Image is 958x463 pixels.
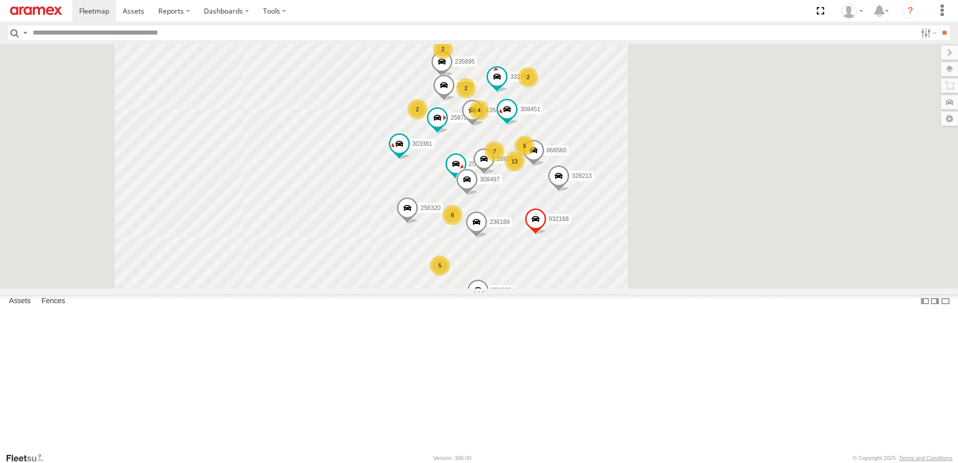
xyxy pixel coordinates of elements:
div: 4 [469,100,489,120]
label: Search Query [21,26,29,40]
label: Assets [4,294,36,308]
span: 259306 [469,160,489,167]
div: 6 [442,205,462,225]
div: 13 [505,151,525,171]
span: 308451 [520,106,540,113]
i: ? [902,3,918,19]
span: 258781 [450,115,470,122]
span: 135090 [486,107,506,114]
div: 5 [430,256,450,276]
span: 303381 [412,140,432,147]
a: Terms and Conditions [899,455,952,461]
span: 235895 [455,58,475,65]
span: 236189 [490,218,510,225]
label: Fences [37,294,70,308]
label: Dock Summary Table to the Left [920,294,930,309]
span: 308497 [480,176,500,183]
span: 328213 [572,173,592,180]
div: 2 [518,67,538,87]
span: 868560 [547,147,567,154]
label: Hide Summary Table [940,294,950,309]
span: 261268 [491,287,511,294]
img: aramex-logo.svg [10,7,62,15]
div: 2 [407,99,427,119]
div: Mohammed Fahim [838,4,867,19]
label: Map Settings [941,112,958,126]
a: Visit our Website [6,453,52,463]
div: © Copyright 2025 - [853,455,952,461]
label: Search Filter Options [917,26,938,40]
div: 5 [515,136,535,156]
div: 2 [456,78,476,98]
label: Dock Summary Table to the Right [930,294,940,309]
div: 7 [485,141,505,161]
span: 932168 [549,216,569,223]
span: 332741 [510,73,530,80]
div: Version: 306.00 [433,455,471,461]
div: 2 [433,39,453,59]
span: 256320 [420,205,440,212]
